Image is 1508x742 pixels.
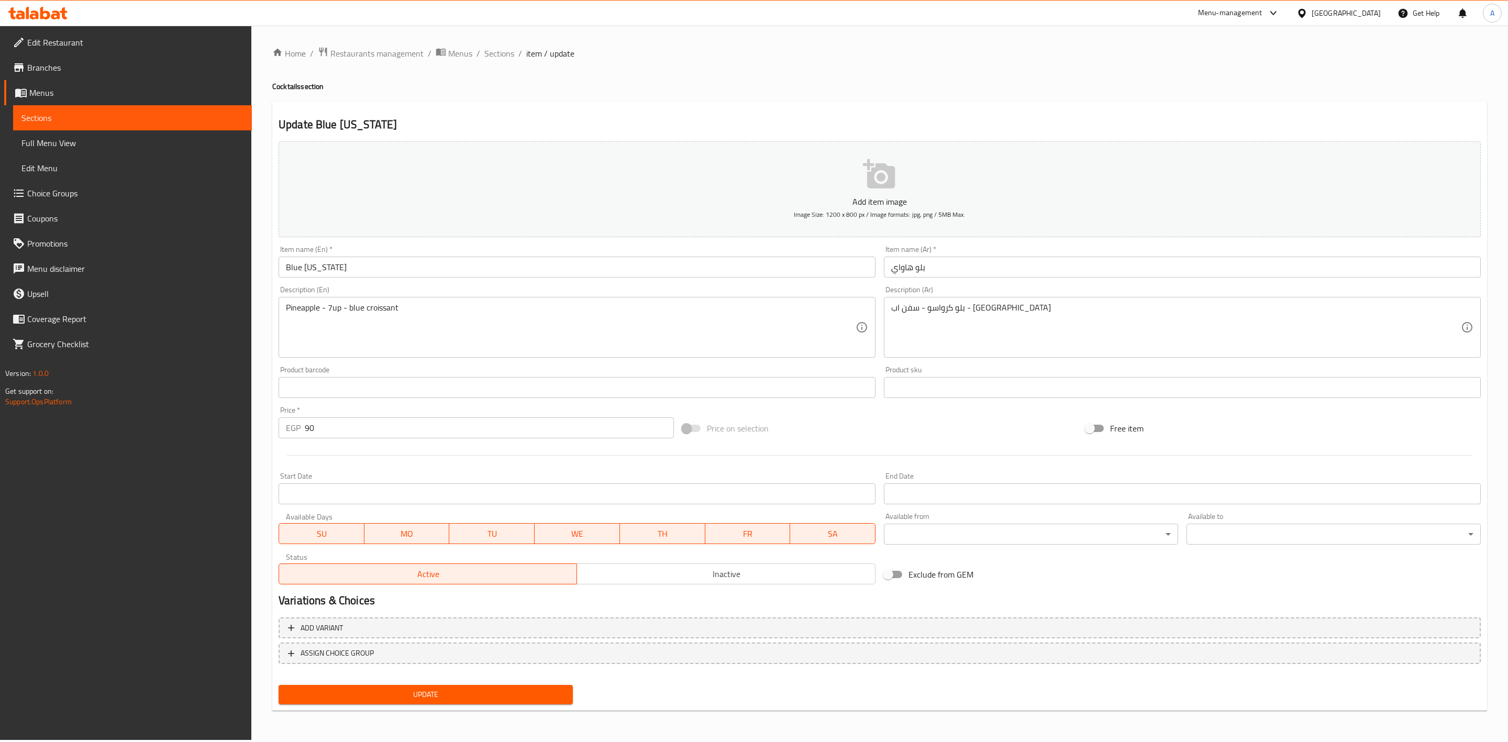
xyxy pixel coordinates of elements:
a: Upsell [4,281,252,306]
nav: breadcrumb [272,47,1487,60]
span: SU [283,526,360,541]
h4: Cocktails section [272,81,1487,92]
a: Edit Restaurant [4,30,252,55]
span: 1.0.0 [32,367,49,380]
input: Please enter product sku [884,377,1481,398]
input: Please enter price [305,417,674,438]
div: ​ [1187,524,1481,545]
span: Full Menu View [21,137,243,149]
span: TU [453,526,530,541]
span: FR [709,526,786,541]
li: / [428,47,431,60]
h2: Variations & Choices [279,593,1481,608]
textarea: بلو كرواسو - سفن اب - [GEOGRAPHIC_DATA] [891,303,1461,352]
div: [GEOGRAPHIC_DATA] [1312,7,1381,19]
span: Restaurants management [330,47,424,60]
span: TH [624,526,701,541]
a: Edit Menu [13,156,252,181]
span: Branches [27,61,243,74]
span: Inactive [581,567,871,582]
button: Add item imageImage Size: 1200 x 800 px / Image formats: jpg, png / 5MB Max. [279,141,1481,237]
a: Menus [436,47,472,60]
span: Menu disclaimer [27,262,243,275]
button: TH [620,523,705,544]
span: A [1490,7,1494,19]
span: WE [539,526,616,541]
a: Restaurants management [318,47,424,60]
span: Menus [448,47,472,60]
a: Promotions [4,231,252,256]
a: Branches [4,55,252,80]
span: Version: [5,367,31,380]
div: ​ [884,524,1178,545]
a: Menus [4,80,252,105]
span: MO [369,526,446,541]
span: Grocery Checklist [27,338,243,350]
span: Coupons [27,212,243,225]
span: Choice Groups [27,187,243,200]
li: / [476,47,480,60]
span: Edit Menu [21,162,243,174]
span: Coverage Report [27,313,243,325]
button: FR [705,523,791,544]
a: Sections [484,47,514,60]
p: Add item image [295,195,1465,208]
span: Get support on: [5,384,53,398]
span: Image Size: 1200 x 800 px / Image formats: jpg, png / 5MB Max. [794,208,965,220]
a: Sections [13,105,252,130]
button: SA [790,523,875,544]
button: Active [279,563,577,584]
span: Upsell [27,287,243,300]
input: Enter name Ar [884,257,1481,278]
input: Enter name En [279,257,875,278]
span: Exclude from GEM [908,568,973,581]
button: SU [279,523,364,544]
a: Support.OpsPlatform [5,395,72,408]
li: / [518,47,522,60]
button: Update [279,685,573,704]
span: ASSIGN CHOICE GROUP [301,647,374,660]
a: Menu disclaimer [4,256,252,281]
li: / [310,47,314,60]
span: Price on selection [707,422,769,435]
p: EGP [286,422,301,434]
span: Menus [29,86,243,99]
a: Grocery Checklist [4,331,252,357]
span: Promotions [27,237,243,250]
button: TU [449,523,535,544]
span: Edit Restaurant [27,36,243,49]
input: Please enter product barcode [279,377,875,398]
span: SA [794,526,871,541]
div: Menu-management [1198,7,1262,19]
a: Coupons [4,206,252,231]
a: Full Menu View [13,130,252,156]
textarea: Pineapple - 7up - blue croissant [286,303,856,352]
button: MO [364,523,450,544]
button: WE [535,523,620,544]
span: Free item [1110,422,1144,435]
button: Add variant [279,617,1481,639]
button: ASSIGN CHOICE GROUP [279,643,1481,664]
span: item / update [526,47,574,60]
a: Coverage Report [4,306,252,331]
span: Active [283,567,573,582]
span: Update [287,688,564,701]
a: Home [272,47,306,60]
span: Add variant [301,622,343,635]
a: Choice Groups [4,181,252,206]
span: Sections [21,112,243,124]
h2: Update Blue [US_STATE] [279,117,1481,132]
button: Inactive [576,563,875,584]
